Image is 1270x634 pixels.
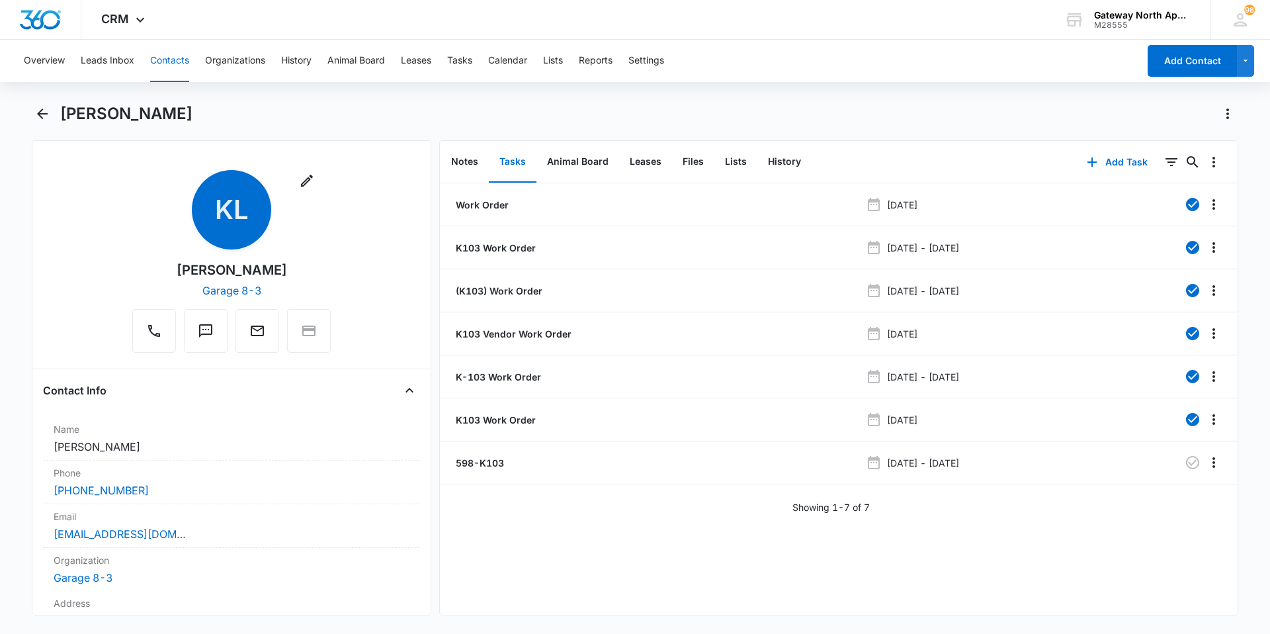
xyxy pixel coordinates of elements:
[579,40,613,82] button: Reports
[327,40,385,82] button: Animal Board
[43,548,420,591] div: OrganizationGarage 8-3
[54,596,409,610] label: Address
[54,526,186,542] a: [EMAIL_ADDRESS][DOMAIN_NAME]
[43,383,106,398] h4: Contact Info
[24,40,65,82] button: Overview
[1217,103,1238,124] button: Actions
[1094,10,1191,21] div: account name
[489,142,536,183] button: Tasks
[54,510,409,523] label: Email
[1182,152,1203,173] button: Search...
[1244,5,1255,15] span: 98
[399,380,420,401] button: Close
[184,309,228,353] button: Text
[488,40,527,82] button: Calendar
[1148,45,1237,77] button: Add Contact
[54,571,112,584] a: Garage 8-3
[1094,21,1191,30] div: account id
[1203,280,1224,301] button: Overflow Menu
[132,330,176,341] a: Call
[1074,146,1161,178] button: Add Task
[1203,409,1224,430] button: Overflow Menu
[43,417,420,461] div: Name[PERSON_NAME]
[887,198,917,212] p: [DATE]
[54,466,409,480] label: Phone
[757,142,812,183] button: History
[43,504,420,548] div: Email[EMAIL_ADDRESS][DOMAIN_NAME]
[628,40,664,82] button: Settings
[887,456,959,470] p: [DATE] - [DATE]
[453,413,536,427] a: K103 Work Order
[887,370,959,384] p: [DATE] - [DATE]
[235,330,279,341] a: Email
[60,104,192,124] h1: [PERSON_NAME]
[54,482,149,498] a: [PHONE_NUMBER]
[1161,152,1182,173] button: Filters
[887,413,917,427] p: [DATE]
[453,327,571,341] a: K103 Vendor Work Order
[54,422,409,436] label: Name
[1203,237,1224,258] button: Overflow Menu
[54,439,409,455] dd: [PERSON_NAME]
[619,142,672,183] button: Leases
[54,553,409,567] label: Organization
[453,370,541,384] a: K-103 Work Order
[453,198,509,212] a: Work Order
[453,284,542,298] a: (K103) Work Order
[205,40,265,82] button: Organizations
[714,142,757,183] button: Lists
[672,142,714,183] button: Files
[54,613,409,629] dd: ---
[192,170,271,249] span: KL
[1203,194,1224,215] button: Overflow Menu
[887,284,959,298] p: [DATE] - [DATE]
[101,12,129,26] span: CRM
[401,40,431,82] button: Leases
[543,40,563,82] button: Lists
[1244,5,1255,15] div: notifications count
[453,241,536,255] a: K103 Work Order
[184,330,228,341] a: Text
[1203,323,1224,344] button: Overflow Menu
[32,103,52,124] button: Back
[43,461,420,504] div: Phone[PHONE_NUMBER]
[1203,152,1224,173] button: Overflow Menu
[281,40,312,82] button: History
[1203,452,1224,473] button: Overflow Menu
[447,40,472,82] button: Tasks
[202,284,261,297] a: Garage 8-3
[177,260,287,280] div: [PERSON_NAME]
[81,40,134,82] button: Leads Inbox
[536,142,619,183] button: Animal Board
[792,500,870,514] p: Showing 1-7 of 7
[132,309,176,353] button: Call
[453,456,504,470] a: 598-K103
[1203,366,1224,387] button: Overflow Menu
[441,142,489,183] button: Notes
[150,40,189,82] button: Contacts
[887,241,959,255] p: [DATE] - [DATE]
[887,327,917,341] p: [DATE]
[235,309,279,353] button: Email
